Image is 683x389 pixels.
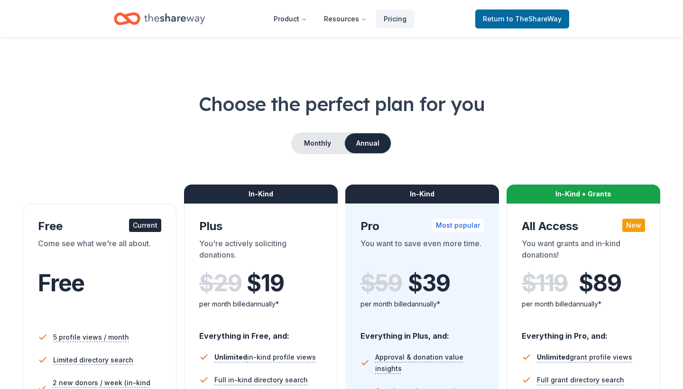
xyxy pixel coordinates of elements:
[266,8,414,30] nav: Main
[522,322,645,342] div: Everything in Pro, and:
[522,219,645,234] div: All Access
[507,15,562,23] span: to TheShareWay
[247,270,284,296] span: $ 19
[214,353,247,361] span: Unlimited
[375,352,484,374] span: Approval & donation value insights
[408,270,450,296] span: $ 39
[376,9,414,28] a: Pricing
[199,219,323,234] div: Plus
[360,219,484,234] div: Pro
[38,238,161,264] div: Come see what we're all about.
[537,353,632,361] span: grant profile views
[129,219,161,232] div: Current
[199,322,323,342] div: Everything in Free, and:
[38,219,161,234] div: Free
[316,9,374,28] button: Resources
[360,298,484,310] div: per month billed annually*
[199,238,323,264] div: You're actively soliciting donations.
[432,219,484,232] div: Most popular
[360,238,484,264] div: You want to save even more time.
[345,185,499,204] div: In-Kind
[345,133,391,153] button: Annual
[360,322,484,342] div: Everything in Plus, and:
[579,270,621,296] span: $ 89
[53,354,133,366] span: Limited directory search
[199,298,323,310] div: per month billed annually*
[522,298,645,310] div: per month billed annually*
[53,332,129,343] span: 5 profile views / month
[537,374,624,386] span: Full grant directory search
[475,9,569,28] a: Returnto TheShareWay
[184,185,338,204] div: In-Kind
[214,374,308,386] span: Full in-kind directory search
[38,269,84,297] span: Free
[266,9,314,28] button: Product
[483,13,562,25] span: Return
[522,238,645,264] div: You want grants and in-kind donations!
[214,353,316,361] span: in-kind profile views
[114,8,205,30] a: Home
[292,133,343,153] button: Monthly
[507,185,660,204] div: In-Kind + Grants
[622,219,645,232] div: New
[537,353,570,361] span: Unlimited
[23,91,660,117] h1: Choose the perfect plan for you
